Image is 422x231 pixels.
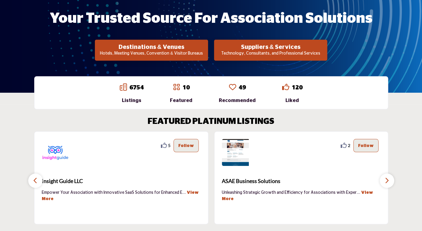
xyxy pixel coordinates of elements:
[216,51,325,57] p: Technology, Consultants, and Professional Services
[182,85,190,91] a: 10
[170,97,192,104] div: Featured
[173,83,180,92] a: Go to Featured
[42,190,201,202] p: Empower Your Association with Innovative SaaS Solutions for Enhanced E
[178,142,194,149] p: Follow
[282,83,289,91] i: Go to Liked
[357,190,360,195] span: ...
[222,139,249,166] img: ASAE Business Solutions
[222,190,381,202] p: Unleashing Strategic Growth and Efficiency for Associations with Exper
[353,139,378,152] button: Follow
[173,139,199,152] button: Follow
[42,173,201,189] a: Insight Guide LLC
[229,83,236,92] a: Go to Recommended
[238,85,246,91] a: 49
[282,97,302,104] div: Liked
[222,177,381,185] span: ASAE Business Solutions
[97,43,206,51] h2: Destinations & Venues
[214,40,327,61] button: Suppliers & Services Technology, Consultants, and Professional Services
[120,97,144,104] div: Listings
[148,117,274,127] h2: FEATURED PLATINUM LISTINGS
[42,139,69,166] img: Insight Guide LLC
[216,43,325,51] h2: Suppliers & Services
[348,142,350,148] span: 2
[129,85,144,91] a: 6754
[291,85,302,91] a: 120
[97,51,206,57] p: Hotels, Meeting Venues, Convention & Visitor Bureaus
[182,190,186,195] span: ...
[42,177,201,185] span: Insight Guide LLC
[358,142,374,149] p: Follow
[219,97,256,104] div: Recommended
[168,142,170,148] span: 5
[50,9,372,28] h1: Your Trusted Source for Association Solutions
[222,173,381,189] a: ASAE Business Solutions
[95,40,208,61] button: Destinations & Venues Hotels, Meeting Venues, Convention & Visitor Bureaus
